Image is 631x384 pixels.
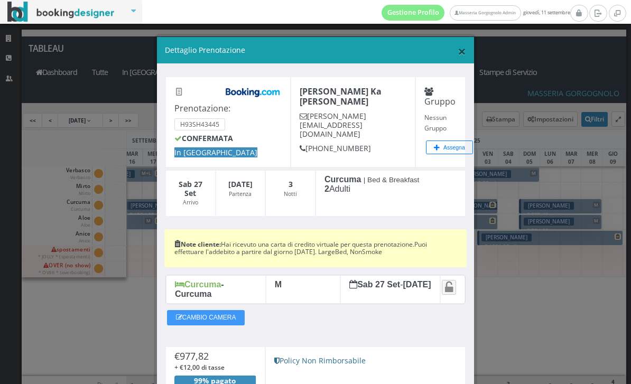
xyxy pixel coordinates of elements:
[382,5,570,21] span: giovedì, 11 settembre
[275,280,282,289] b: M
[174,147,257,157] span: In [GEOGRAPHIC_DATA]
[382,5,445,21] a: Gestione Profilo
[458,41,466,61] span: ×
[424,87,457,107] h4: Gruppo
[274,357,457,366] h5: Policy Non Rimborsabile
[174,87,282,114] h4: Prenotazione:
[174,118,225,130] small: H93SH43445
[174,241,457,256] h6: Hai ricevuto una carta di credito virtuale per questa prenotazione.Puoi effettuare l'addebito a p...
[284,190,297,198] small: Notti
[315,170,466,217] div: Adulti
[180,350,209,362] span: 977,82
[442,280,456,295] a: Attiva il blocco spostamento
[183,199,198,206] small: Arrivo
[450,5,521,21] a: Masseria Gorgognolo Admin
[224,87,282,98] img: Booking-com-logo.png
[183,363,225,372] span: 12,00 di tasse
[300,144,407,153] h5: [PHONE_NUMBER]
[324,184,329,193] b: 2
[458,44,466,59] button: Close
[174,350,209,362] span: €
[175,280,221,289] b: Curcuma
[174,363,225,372] span: + €
[403,280,431,289] b: [DATE]
[167,310,245,325] button: CAMBIO CAMERA
[165,45,466,55] h5: Dettaglio Prenotazione
[300,86,382,107] b: [PERSON_NAME] Ka [PERSON_NAME]
[324,175,361,184] b: Curcuma
[340,275,440,304] div: -
[174,240,221,249] b: Note cliente:
[175,280,224,298] b: - Curcuma
[300,112,407,138] h5: [PERSON_NAME][EMAIL_ADDRESS][DOMAIN_NAME]
[7,2,115,22] img: BookingDesigner.com
[349,280,400,289] b: Sab 27 Set
[426,141,473,154] button: Assegna
[229,190,252,198] small: Partenza
[179,179,202,198] b: Sab 27 Set
[174,133,233,143] b: CONFERMATA
[364,176,420,184] small: | Bed & Breakfast
[424,113,447,132] small: Nessun Gruppo
[228,179,253,189] b: [DATE]
[289,179,293,189] b: 3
